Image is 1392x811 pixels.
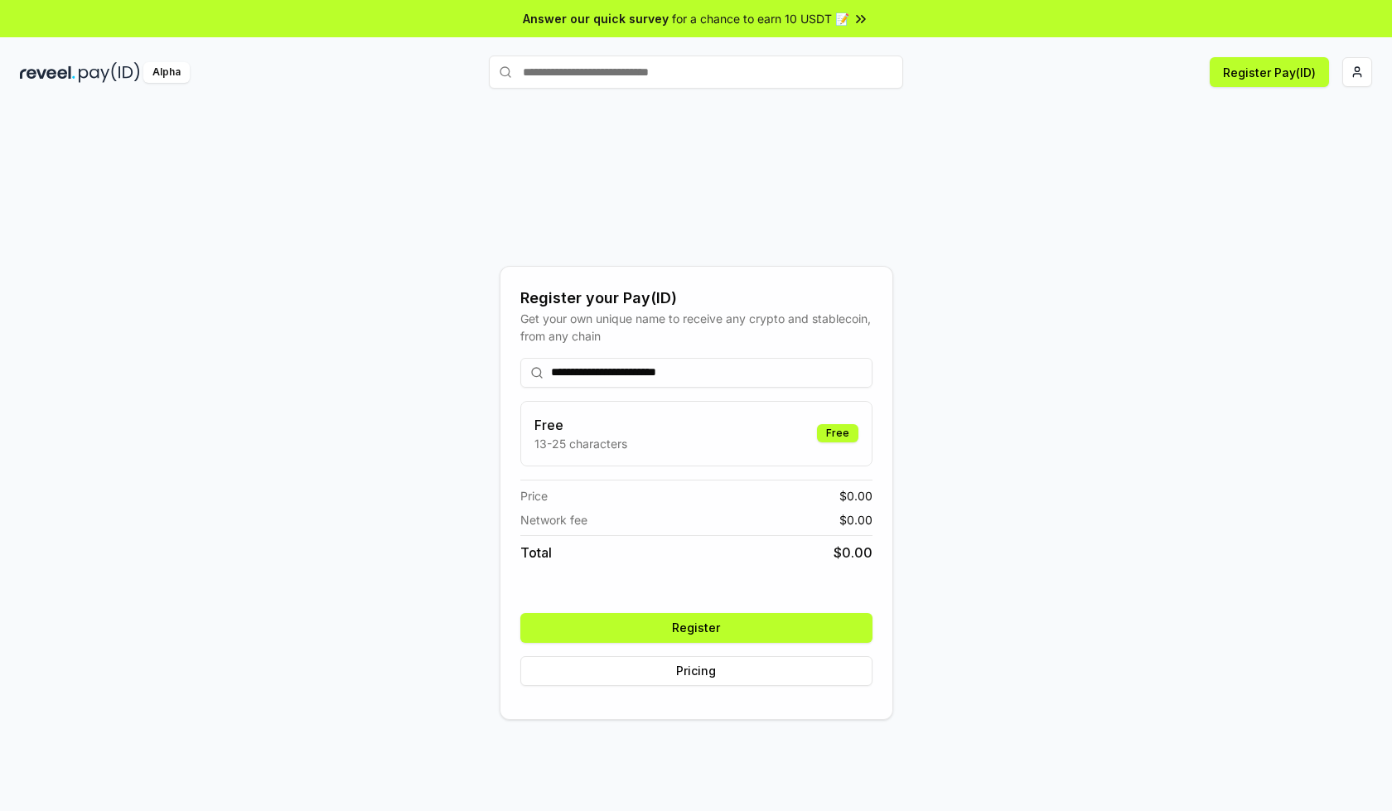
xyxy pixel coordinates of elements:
span: Network fee [520,511,587,529]
span: $ 0.00 [839,487,872,504]
span: Price [520,487,548,504]
span: Total [520,543,552,562]
div: Get your own unique name to receive any crypto and stablecoin, from any chain [520,310,872,345]
img: reveel_dark [20,62,75,83]
div: Alpha [143,62,190,83]
button: Pricing [520,656,872,686]
span: $ 0.00 [839,511,872,529]
span: $ 0.00 [834,543,872,562]
button: Register [520,613,872,643]
p: 13-25 characters [534,435,627,452]
h3: Free [534,415,627,435]
div: Register your Pay(ID) [520,287,872,310]
span: Answer our quick survey [523,10,669,27]
button: Register Pay(ID) [1210,57,1329,87]
img: pay_id [79,62,140,83]
div: Free [817,424,858,442]
span: for a chance to earn 10 USDT 📝 [672,10,849,27]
